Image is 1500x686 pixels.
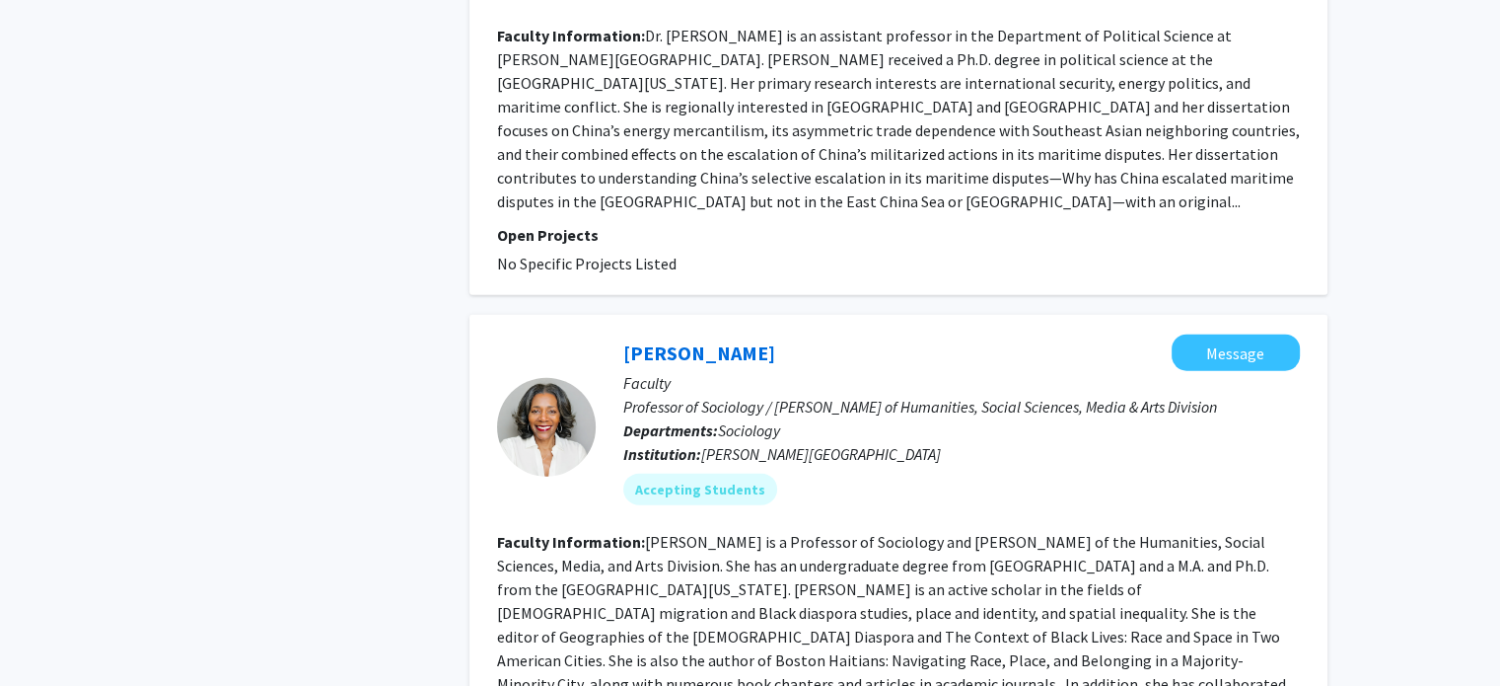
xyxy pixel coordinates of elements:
p: Professor of Sociology / [PERSON_NAME] of Humanities, Social Sciences, Media & Arts Division [623,395,1300,419]
iframe: Chat [15,597,84,671]
b: Faculty Information: [497,26,645,45]
span: [PERSON_NAME][GEOGRAPHIC_DATA] [701,444,941,464]
p: Open Projects [497,223,1300,247]
a: [PERSON_NAME] [623,341,775,365]
span: No Specific Projects Listed [497,254,677,273]
p: Faculty [623,371,1300,395]
button: Message Regine O. Jackson [1172,335,1300,371]
fg-read-more: Dr. [PERSON_NAME] is an assistant professor in the Department of Political Science at [PERSON_NAM... [497,26,1300,211]
b: Departments: [623,420,718,440]
span: Sociology [718,420,780,440]
mat-chip: Accepting Students [623,474,777,505]
b: Institution: [623,444,701,464]
b: Faculty Information: [497,532,645,552]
